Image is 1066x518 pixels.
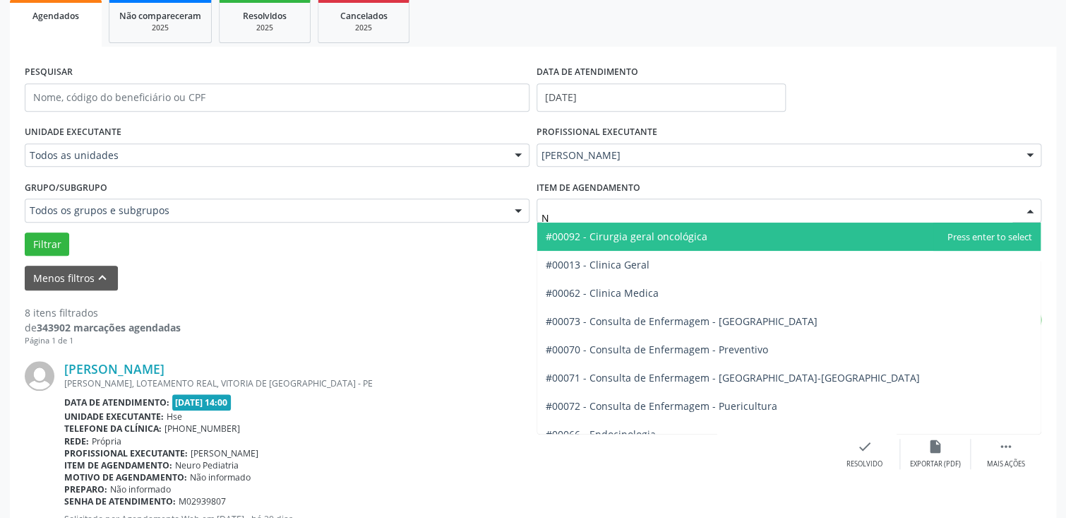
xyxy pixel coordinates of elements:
img: img [25,361,54,391]
label: PROFISSIONAL EXECUTANTE [537,122,657,143]
div: 2025 [328,23,399,33]
label: PESQUISAR [25,61,73,83]
input: Selecione um intervalo [537,83,786,112]
div: 8 itens filtrados [25,305,181,320]
input: Selecionar procedimento [541,204,1012,232]
span: Não compareceram [119,10,201,22]
span: #00073 - Consulta de Enfermagem - [GEOGRAPHIC_DATA] [546,314,818,328]
span: [PHONE_NUMBER] [164,423,240,435]
div: Resolvido [846,459,882,469]
span: Própria [92,435,121,447]
i: insert_drive_file [928,439,943,454]
a: [PERSON_NAME] [64,361,164,377]
div: 2025 [119,23,201,33]
b: Profissional executante: [64,447,188,459]
b: Rede: [64,435,89,447]
div: Página 1 de 1 [25,335,181,347]
button: Filtrar [25,232,69,257]
span: Cancelados [340,10,388,22]
b: Data de atendimento: [64,396,169,408]
span: Resolvidos [243,10,287,22]
label: Grupo/Subgrupo [25,177,107,199]
button: Menos filtroskeyboard_arrow_up [25,266,118,290]
span: M02939807 [179,495,226,507]
b: Item de agendamento: [64,459,172,471]
span: #00092 - Cirurgia geral oncológica [546,230,707,243]
span: #00070 - Consulta de Enfermagem - Preventivo [546,343,768,356]
span: #00062 - Clinica Medica [546,286,659,300]
span: #00013 - Clinica Geral [546,258,649,271]
span: Todos as unidades [30,148,501,163]
span: Todos os grupos e subgrupos [30,204,501,218]
span: #00072 - Consulta de Enfermagem - Puericultura [546,399,777,413]
span: #00071 - Consulta de Enfermagem - [GEOGRAPHIC_DATA]-[GEOGRAPHIC_DATA] [546,371,920,384]
strong: 343902 marcações agendadas [37,321,181,334]
label: Item de agendamento [537,177,640,199]
input: Nome, código do beneficiário ou CPF [25,83,529,112]
div: [PERSON_NAME], LOTEAMENTO REAL, VITORIA DE [GEOGRAPHIC_DATA] - PE [64,377,830,389]
span: Neuro Pediatria [175,459,239,471]
span: Hse [167,411,182,423]
span: #00066 - Endocinologia [546,428,656,441]
i: check [857,439,873,454]
b: Motivo de agendamento: [64,471,187,483]
div: Mais ações [987,459,1025,469]
span: Agendados [32,10,79,22]
b: Senha de atendimento: [64,495,176,507]
i: keyboard_arrow_up [95,270,110,286]
div: 2025 [229,23,300,33]
b: Preparo: [64,483,107,495]
span: Não informado [190,471,251,483]
b: Unidade executante: [64,411,164,423]
b: Telefone da clínica: [64,423,162,435]
div: de [25,320,181,335]
span: Não informado [110,483,171,495]
label: UNIDADE EXECUTANTE [25,122,121,143]
span: [DATE] 14:00 [172,394,232,411]
div: Exportar (PDF) [910,459,961,469]
label: DATA DE ATENDIMENTO [537,61,638,83]
span: [PERSON_NAME] [191,447,258,459]
span: [PERSON_NAME] [541,148,1012,163]
i:  [998,439,1014,454]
